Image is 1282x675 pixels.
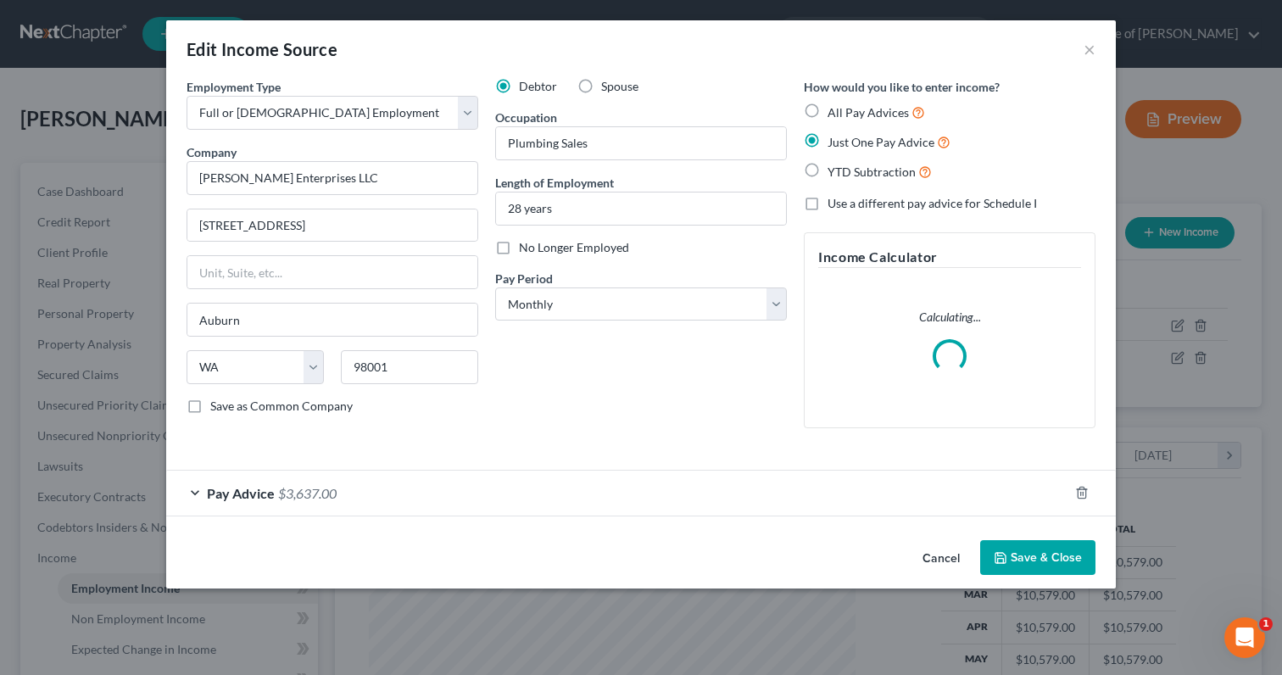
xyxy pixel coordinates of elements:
input: Unit, Suite, etc... [187,256,477,288]
span: Just One Pay Advice [828,135,934,149]
span: All Pay Advices [828,105,909,120]
button: Cancel [909,542,973,576]
span: Debtor [519,79,557,93]
input: Enter address... [187,209,477,242]
span: $3,637.00 [278,485,337,501]
span: Employment Type [187,80,281,94]
span: Pay Advice [207,485,275,501]
span: 1 [1259,617,1273,631]
span: Spouse [601,79,638,93]
span: YTD Subtraction [828,165,916,179]
label: How would you like to enter income? [804,78,1000,96]
input: Enter city... [187,304,477,336]
input: Search company by name... [187,161,478,195]
button: × [1084,39,1095,59]
p: Calculating... [818,309,1081,326]
input: ex: 2 years [496,192,786,225]
span: No Longer Employed [519,240,629,254]
span: Pay Period [495,271,553,286]
span: Save as Common Company [210,399,353,413]
label: Length of Employment [495,174,614,192]
div: Edit Income Source [187,37,337,61]
label: Occupation [495,109,557,126]
span: Use a different pay advice for Schedule I [828,196,1037,210]
button: Save & Close [980,540,1095,576]
span: Company [187,145,237,159]
h5: Income Calculator [818,247,1081,268]
iframe: Intercom live chat [1224,617,1265,658]
input: -- [496,127,786,159]
input: Enter zip... [341,350,478,384]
